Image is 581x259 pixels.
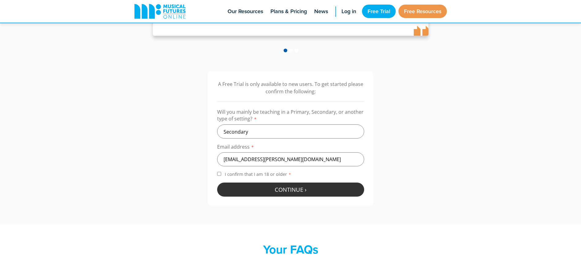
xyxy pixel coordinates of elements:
[270,7,307,16] span: Plans & Pricing
[217,143,364,152] label: Email address
[171,242,410,257] h2: Your FAQs
[228,7,263,16] span: Our Resources
[362,5,396,18] a: Free Trial
[224,171,292,177] span: I confirm that I am 18 or older
[314,7,328,16] span: News
[217,109,364,124] label: Will you mainly be teaching in a Primary, Secondary, or another type of setting?
[341,7,356,16] span: Log in
[217,80,364,95] p: A Free Trial is only available to new users. To get started please confirm the following:
[217,172,221,176] input: I confirm that I am 18 or older*
[398,5,447,18] a: Free Resources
